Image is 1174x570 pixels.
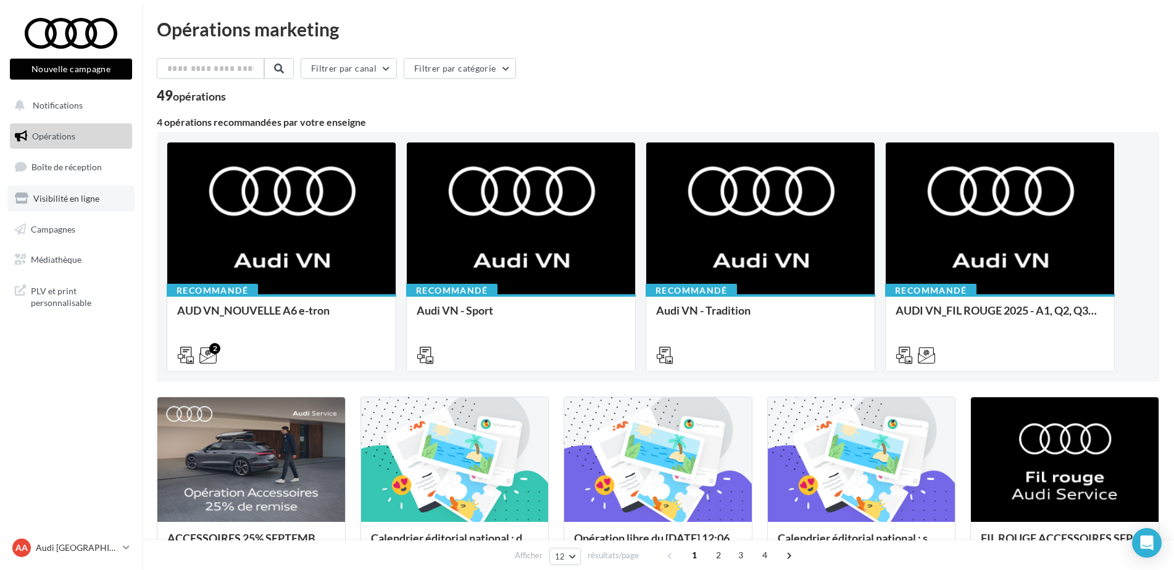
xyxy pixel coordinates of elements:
div: Recommandé [885,284,976,297]
p: Audi [GEOGRAPHIC_DATA] [36,542,118,554]
div: Recommandé [646,284,737,297]
span: PLV et print personnalisable [31,283,127,309]
span: AA [15,542,28,554]
button: Nouvelle campagne [10,59,132,80]
div: ACCESSOIRES 25% SEPTEMBRE - AUDI SERVICE [167,532,335,556]
span: 3 [731,545,751,565]
div: AUD VN_NOUVELLE A6 e-tron [177,304,386,329]
span: Opérations [32,131,75,141]
button: 12 [549,548,581,565]
span: 2 [709,545,728,565]
span: Médiathèque [31,254,81,265]
a: Boîte de réception [7,154,135,180]
a: Campagnes [7,217,135,242]
span: résultats/page [588,550,639,561]
span: Visibilité en ligne [33,193,99,204]
span: Notifications [33,100,83,110]
div: 4 opérations recommandées par votre enseigne [157,117,1159,127]
div: Open Intercom Messenger [1132,528,1162,558]
div: AUDI VN_FIL ROUGE 2025 - A1, Q2, Q3, Q5 et Q4 e-tron [896,304,1104,329]
div: FIL ROUGE ACCESSOIRES SEPTEMBRE - AUDI SERVICE [981,532,1149,556]
div: Recommandé [406,284,497,297]
span: Campagnes [31,223,75,234]
div: Calendrier éditorial national : du 02.09 au 03.09 [371,532,539,556]
div: Opération libre du [DATE] 12:06 [574,532,742,556]
a: Visibilité en ligne [7,186,135,212]
div: 49 [157,89,226,102]
a: Médiathèque [7,247,135,273]
div: 2 [209,343,220,354]
div: Audi VN - Sport [417,304,625,329]
span: Boîte de réception [31,162,102,172]
a: Opérations [7,123,135,149]
div: Opérations marketing [157,20,1159,38]
div: Audi VN - Tradition [656,304,865,329]
a: AA Audi [GEOGRAPHIC_DATA] [10,536,132,560]
div: opérations [173,91,226,102]
div: Calendrier éditorial national : semaine du 25.08 au 31.08 [778,532,946,556]
span: 4 [755,545,775,565]
span: 1 [685,545,704,565]
span: 12 [555,551,565,561]
span: Afficher [515,550,543,561]
div: Recommandé [167,284,258,297]
a: PLV et print personnalisable [7,278,135,314]
button: Filtrer par catégorie [404,58,516,79]
button: Notifications [7,93,130,118]
button: Filtrer par canal [301,58,397,79]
